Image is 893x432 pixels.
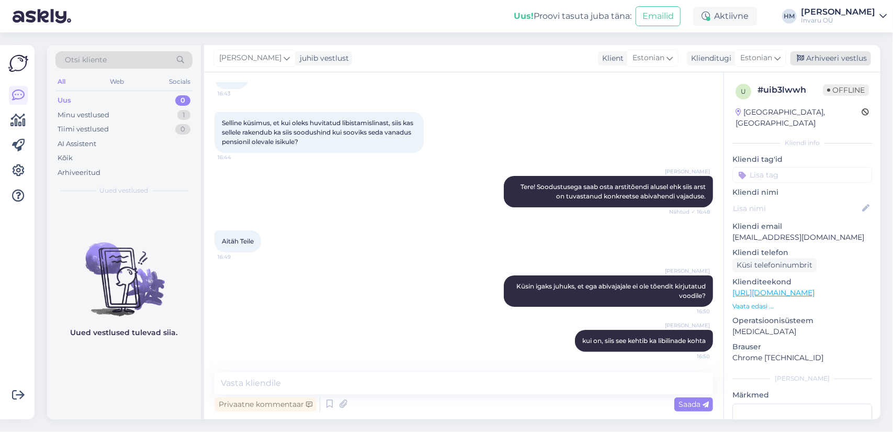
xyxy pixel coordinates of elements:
div: Privaatne kommentaar [214,397,316,412]
b: Uus! [514,11,534,21]
p: Brauser [732,341,872,352]
div: AI Assistent [58,139,96,149]
p: [MEDICAL_DATA] [732,326,872,337]
span: [PERSON_NAME] [219,52,281,64]
input: Lisa nimi [733,203,860,214]
div: Minu vestlused [58,110,109,120]
div: Invaru OÜ [801,16,875,25]
span: Estonian [740,52,772,64]
span: 16:50 [671,307,710,315]
span: u [741,87,746,95]
span: Selline küsimus, et kui oleks huvitatud libistamislinast, siis kas sellele rakendub ka siis soodu... [222,119,415,146]
div: Klient [598,53,624,64]
span: Küsin igaks juhuks, et ega abivajajale ei ole tõendit kirjutatud voodile? [516,282,707,300]
div: 1 [177,110,190,120]
span: 16:50 [671,352,710,360]
img: Askly Logo [8,53,28,73]
span: 16:43 [218,90,257,97]
span: Nähtud ✓ 16:48 [669,208,710,216]
div: Aktiivne [693,7,757,26]
span: 16:49 [218,253,257,261]
p: Kliendi tag'id [732,154,872,165]
div: # uib3lwwh [758,84,823,96]
div: Klienditugi [687,53,731,64]
div: [PERSON_NAME] [732,374,872,383]
p: Kliendi nimi [732,187,872,198]
button: Emailid [636,6,681,26]
span: Tere! Soodustusega saab osta arstitõendi alusel ehk siis arst on tuvastanud konkreetse abivahendi... [521,183,707,200]
div: Küsi telefoninumbrit [732,258,817,272]
span: 16:44 [218,153,257,161]
div: 0 [175,124,190,135]
div: [GEOGRAPHIC_DATA], [GEOGRAPHIC_DATA] [736,107,862,129]
p: Operatsioonisüsteem [732,315,872,326]
div: All [55,75,67,88]
p: Kliendi telefon [732,247,872,258]
span: [PERSON_NAME] [665,168,710,175]
div: Socials [167,75,193,88]
div: Uus [58,95,71,106]
span: Offline [823,84,869,96]
p: [EMAIL_ADDRESS][DOMAIN_NAME] [732,232,872,243]
a: [URL][DOMAIN_NAME] [732,288,815,297]
span: kui on, siis see kehtib ka libilinade kohta [582,337,706,345]
span: Otsi kliente [65,54,107,65]
div: 0 [175,95,190,106]
div: Kõik [58,153,73,163]
span: Aitäh Teile [222,237,254,245]
img: No chats [47,224,201,318]
span: Uued vestlused [100,186,149,195]
div: Arhiveeritud [58,168,100,178]
p: Kliendi email [732,221,872,232]
p: Uued vestlused tulevad siia. [71,327,178,338]
div: [PERSON_NAME] [801,8,875,16]
input: Lisa tag [732,167,872,183]
div: Web [108,75,127,88]
p: Klienditeekond [732,276,872,287]
div: Tiimi vestlused [58,124,109,135]
div: HM [782,9,797,24]
span: Estonian [632,52,664,64]
span: Saada [679,400,709,409]
div: juhib vestlust [296,53,349,64]
p: Märkmed [732,390,872,401]
div: Kliendi info [732,138,872,148]
p: Chrome [TECHNICAL_ID] [732,352,872,363]
span: [PERSON_NAME] [665,267,710,275]
p: Vaata edasi ... [732,302,872,311]
a: [PERSON_NAME]Invaru OÜ [801,8,887,25]
div: Arhiveeri vestlus [790,51,871,65]
div: Proovi tasuta juba täna: [514,10,631,23]
span: [PERSON_NAME] [665,322,710,329]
